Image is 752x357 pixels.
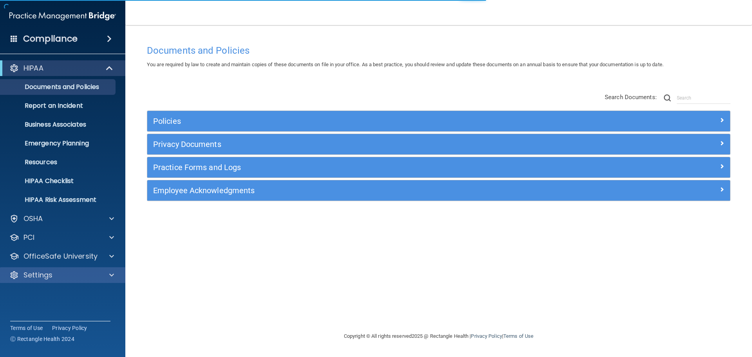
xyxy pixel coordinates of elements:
p: PCI [23,233,34,242]
p: OfficeSafe University [23,252,98,261]
a: Terms of Use [503,333,533,339]
a: OSHA [9,214,114,223]
h5: Practice Forms and Logs [153,163,578,172]
span: Search Documents: [605,94,657,101]
h5: Employee Acknowledgments [153,186,578,195]
p: HIPAA [23,63,43,73]
a: Policies [153,115,724,127]
p: Report an Incident [5,102,112,110]
h4: Documents and Policies [147,45,730,56]
h4: Compliance [23,33,78,44]
span: Ⓒ Rectangle Health 2024 [10,335,74,343]
img: ic-search.3b580494.png [664,94,671,101]
h5: Policies [153,117,578,125]
iframe: Drift Widget Chat Controller [616,301,743,333]
p: HIPAA Risk Assessment [5,196,112,204]
p: Emergency Planning [5,140,112,147]
p: HIPAA Checklist [5,177,112,185]
a: Terms of Use [10,324,43,332]
div: Copyright © All rights reserved 2025 @ Rectangle Health | | [296,324,582,349]
a: Practice Forms and Logs [153,161,724,174]
a: Privacy Policy [52,324,87,332]
input: Search [677,92,730,104]
a: Privacy Documents [153,138,724,150]
p: Settings [23,270,52,280]
a: Privacy Policy [471,333,502,339]
a: OfficeSafe University [9,252,114,261]
a: PCI [9,233,114,242]
p: Resources [5,158,112,166]
a: HIPAA [9,63,114,73]
p: OSHA [23,214,43,223]
p: Documents and Policies [5,83,112,91]
p: Business Associates [5,121,112,129]
h5: Privacy Documents [153,140,578,149]
a: Settings [9,270,114,280]
span: You are required by law to create and maintain copies of these documents on file in your office. ... [147,62,663,67]
img: PMB logo [9,8,116,24]
a: Employee Acknowledgments [153,184,724,197]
